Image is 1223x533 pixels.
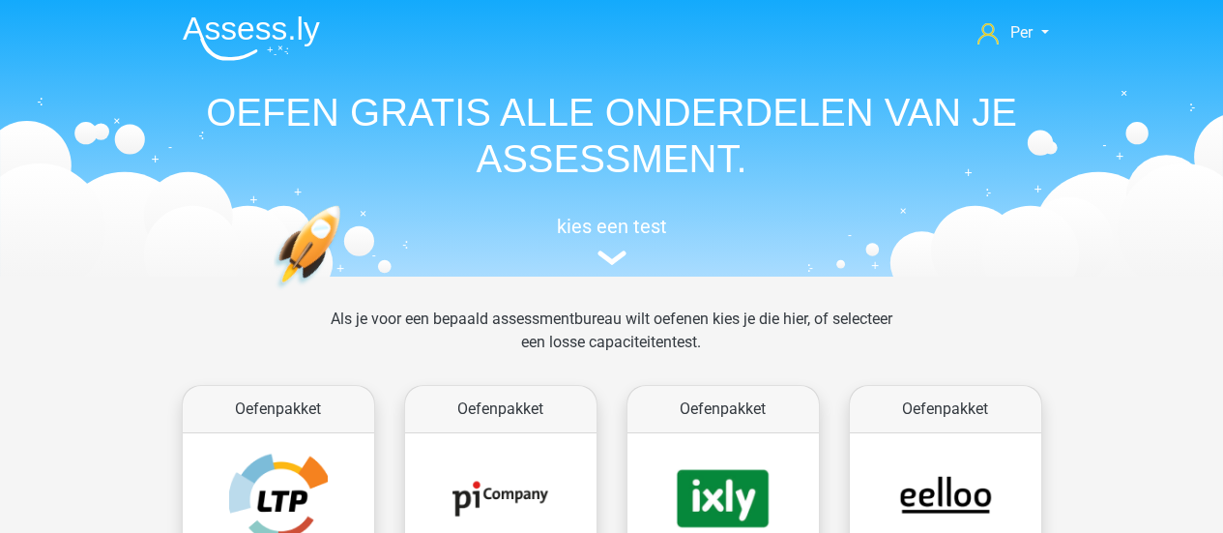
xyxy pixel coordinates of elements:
a: kies een test [167,215,1057,266]
img: assessment [597,251,626,265]
a: Per [970,21,1056,44]
img: oefenen [274,205,416,380]
img: Assessly [183,15,320,61]
div: Als je voor een bepaald assessmentbureau wilt oefenen kies je die hier, of selecteer een losse ca... [315,308,908,377]
h1: OEFEN GRATIS ALLE ONDERDELEN VAN JE ASSESSMENT. [167,89,1057,182]
h5: kies een test [167,215,1057,238]
span: Per [1010,23,1033,42]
